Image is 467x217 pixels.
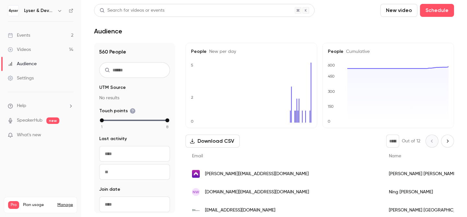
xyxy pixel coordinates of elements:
span: [DOMAIN_NAME][EMAIL_ADDRESS][DOMAIN_NAME] [205,189,309,196]
span: [EMAIL_ADDRESS][DOMAIN_NAME] [205,207,275,214]
div: Audience [8,61,37,67]
span: Help [17,102,26,109]
div: Settings [8,75,34,81]
div: Events [8,32,30,39]
a: SpeakerHub [17,117,42,124]
h1: 560 People [99,48,170,56]
text: 2 [191,95,193,100]
span: [PERSON_NAME][EMAIL_ADDRESS][DOMAIN_NAME] [205,171,309,177]
span: new [46,117,59,124]
span: Name [389,154,401,158]
text: 450 [328,74,335,78]
span: Join date [99,186,120,193]
span: Email [192,154,203,158]
text: 0 [191,119,194,124]
text: 0 [328,119,330,124]
text: 5 [191,63,193,67]
img: Lyser & Develop Diverse [8,6,18,16]
span: Cumulative [343,49,370,54]
button: Next page [441,135,454,148]
li: help-dropdown-opener [8,102,73,109]
h1: Audience [94,27,122,35]
span: New per day [207,49,236,54]
p: Out of 12 [402,138,420,144]
button: Schedule [420,4,454,17]
a: Manage [57,202,73,208]
button: Download CSV [186,135,240,148]
img: wearehumankind.dk [192,170,200,178]
div: Videos [8,46,31,53]
span: NW [193,189,199,195]
div: max [165,118,169,122]
span: What's new [17,132,41,139]
iframe: Noticeable Trigger [66,132,73,138]
img: ssidiagnostica.com [192,206,200,214]
span: 8 [166,124,168,130]
p: No results [99,95,170,101]
text: 300 [328,89,335,94]
h5: People [191,48,312,55]
span: Pro [8,201,19,209]
span: 1 [101,124,102,130]
h6: Lyser & Develop Diverse [24,7,54,14]
span: UTM Source [99,84,126,91]
div: min [100,118,104,122]
span: Touch points [99,108,136,114]
div: Search for videos or events [100,7,164,14]
button: New video [380,4,417,17]
span: Plan usage [23,202,54,208]
text: 600 [328,63,335,67]
span: Last activity [99,136,127,142]
h5: People [328,48,449,55]
text: 150 [328,104,334,109]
